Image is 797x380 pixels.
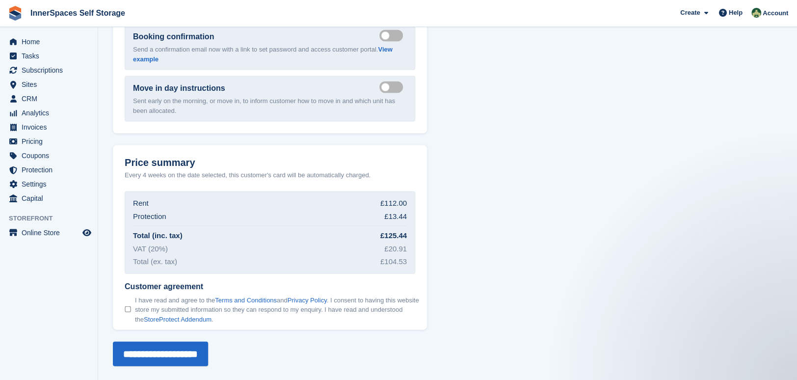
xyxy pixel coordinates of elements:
a: Terms and Conditions [215,297,277,304]
span: Tasks [22,49,80,63]
a: menu [5,120,93,134]
a: menu [5,226,93,240]
p: Send a confirmation email now with a link to set password and access customer portal. [133,45,407,64]
span: Capital [22,191,80,205]
a: menu [5,177,93,191]
a: StoreProtect Addendum [144,316,212,323]
label: Send move in day email [379,86,407,88]
a: menu [5,106,93,120]
span: Sites [22,78,80,91]
span: Account [763,8,788,18]
label: Move in day instructions [133,82,225,94]
a: menu [5,49,93,63]
span: Coupons [22,149,80,163]
a: menu [5,191,93,205]
div: VAT (20%) [133,244,168,255]
span: Customer agreement [125,282,419,292]
a: InnerSpaces Self Storage [27,5,129,21]
input: Customer agreement I have read and agree to theTerms and ConditionsandPrivacy Policy. I consent t... [125,306,131,313]
img: stora-icon-8386f47178a22dfd0bd8f6a31ec36ba5ce8667c1dd55bd0f319d3a0aa187defe.svg [8,6,23,21]
p: Sent early on the morning, or move in, to inform customer how to move in and which unit has been ... [133,96,407,115]
span: Help [729,8,743,18]
span: CRM [22,92,80,106]
a: View example [133,46,393,63]
div: £125.44 [380,230,407,242]
span: Settings [22,177,80,191]
a: menu [5,63,93,77]
a: menu [5,163,93,177]
a: menu [5,149,93,163]
span: Pricing [22,135,80,148]
img: Paula Amey [751,8,761,18]
a: menu [5,35,93,49]
span: Protection [22,163,80,177]
div: Total (inc. tax) [133,230,183,242]
h2: Price summary [125,157,415,168]
a: Preview store [81,227,93,239]
div: £13.44 [384,211,407,222]
span: Home [22,35,80,49]
span: Create [680,8,700,18]
a: menu [5,135,93,148]
span: Storefront [9,214,98,223]
div: £20.91 [384,244,407,255]
div: Protection [133,211,166,222]
div: Total (ex. tax) [133,256,177,268]
p: Every 4 weeks on the date selected, this customer's card will be automatically charged. [125,170,371,180]
a: menu [5,92,93,106]
div: I have read and agree to the and . I consent to having this website store my submitted informatio... [135,296,419,325]
span: Invoices [22,120,80,134]
span: Analytics [22,106,80,120]
label: Send booking confirmation email [379,35,407,36]
a: Privacy Policy [288,297,327,304]
div: £112.00 [380,198,407,209]
span: Subscriptions [22,63,80,77]
a: menu [5,78,93,91]
label: Booking confirmation [133,31,214,43]
div: Rent [133,198,149,209]
div: £104.53 [380,256,407,268]
span: Online Store [22,226,80,240]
